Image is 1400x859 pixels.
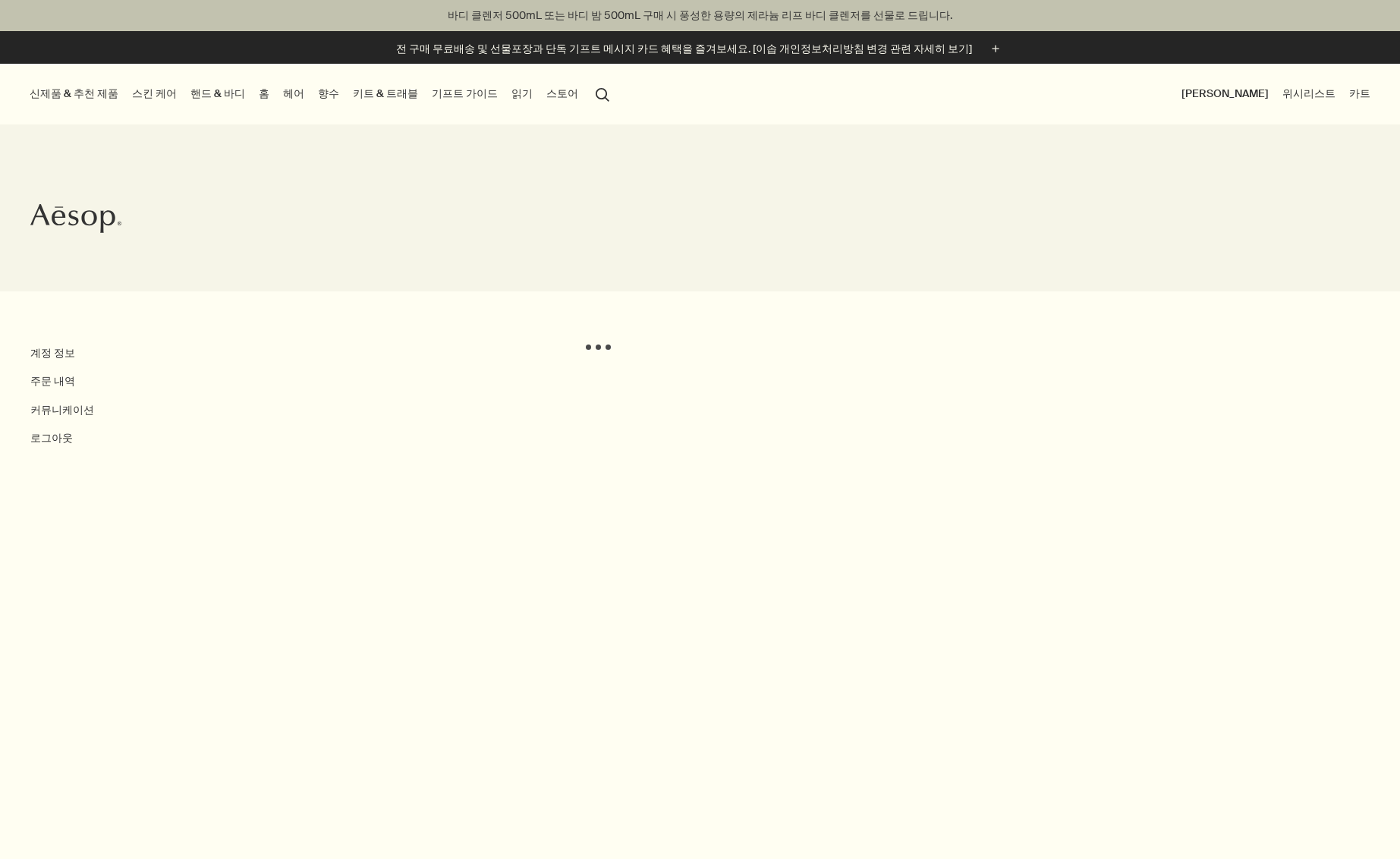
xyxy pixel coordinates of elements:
a: Aesop [27,200,125,241]
a: 기프트 가이드 [429,83,501,104]
a: 헤어 [280,83,307,104]
a: 홈 [256,83,272,104]
button: 카트 [1346,83,1373,104]
button: 신제품 & 추천 제품 [27,83,121,104]
nav: supplementary [1178,64,1373,124]
a: 커뮤니케이션 [30,403,94,417]
a: 스킨 케어 [129,83,180,104]
p: 전 구매 무료배송 및 선물포장과 단독 기프트 메시지 카드 혜택을 즐겨보세요. [이솝 개인정보처리방침 변경 관련 자세히 보기] [396,41,972,57]
button: 검색창 열기 [589,79,616,108]
a: 읽기 [508,83,536,104]
button: 전 구매 무료배송 및 선물포장과 단독 기프트 메시지 카드 혜택을 즐겨보세요. [이솝 개인정보처리방침 변경 관련 자세히 보기] [396,40,1004,58]
svg: Aesop [30,203,121,234]
button: 로그아웃 [30,431,73,446]
button: [PERSON_NAME] [1178,83,1272,103]
button: 스토어 [543,83,581,104]
p: 바디 클렌저 500mL 또는 바디 밤 500mL 구매 시 풍성한 용량의 제라늄 리프 바디 클렌저를 선물로 드립니다. [15,8,1385,24]
a: 계정 정보 [30,346,75,360]
a: 향수 [315,83,342,104]
a: 위시리스트 [1279,83,1339,104]
nav: My Account Page Menu Navigation [30,345,584,447]
a: 핸드 & 바디 [187,83,248,104]
a: 키트 & 트래블 [350,83,421,104]
a: 주문 내역 [30,374,75,388]
nav: primary [27,64,616,124]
